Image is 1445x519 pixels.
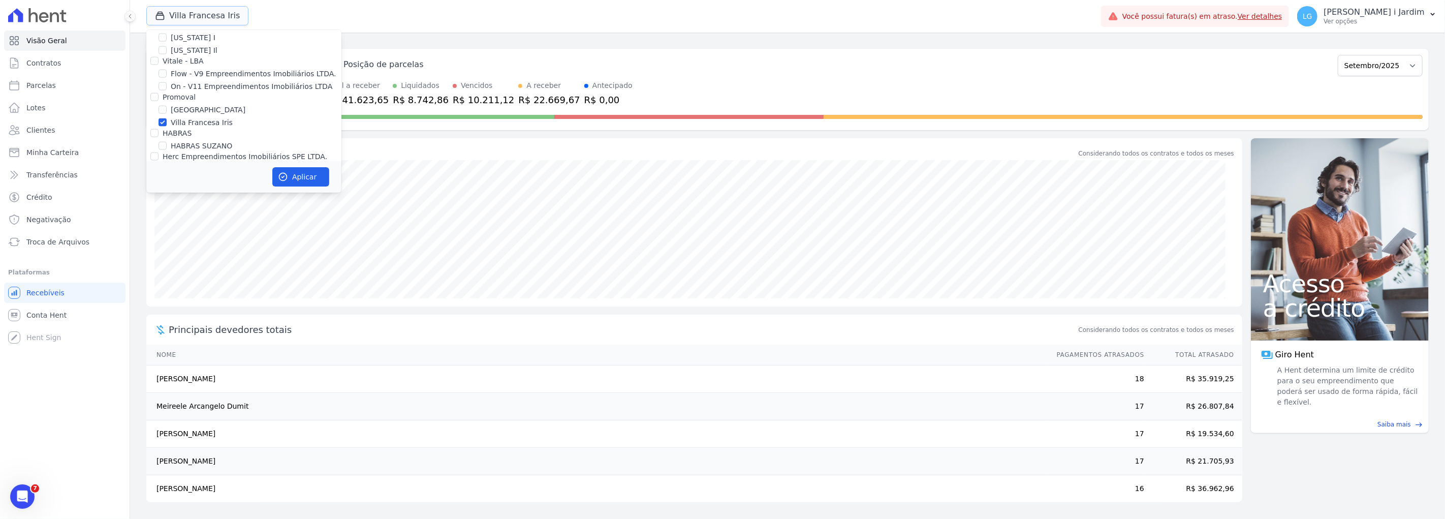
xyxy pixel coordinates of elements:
div: R$ 0,00 [584,93,633,107]
a: Minha Carteira [4,142,125,163]
label: Herc Empreendimentos Imobiliários SPE LTDA. [163,152,327,161]
div: Total a receber [327,80,389,91]
div: Considerando todos os contratos e todos os meses [1079,149,1234,158]
th: Pagamentos Atrasados [1047,345,1145,365]
div: Posição de parcelas [343,58,424,71]
a: Ver detalhes [1238,12,1282,20]
span: LG [1303,13,1312,20]
div: Saldo devedor total [169,146,1077,160]
span: 7 [31,484,39,493]
a: Contratos [4,53,125,73]
span: Transferências [26,170,78,180]
span: A Hent determina um limite de crédito para o seu empreendimento que poderá ser usado de forma ráp... [1275,365,1419,408]
div: R$ 22.669,67 [518,93,580,107]
span: Troca de Arquivos [26,237,89,247]
td: 17 [1047,393,1145,420]
p: Ver opções [1324,17,1425,25]
a: Parcelas [4,75,125,96]
span: Conta Hent [26,310,67,320]
a: Negativação [4,209,125,230]
span: a crédito [1263,296,1417,320]
span: Parcelas [26,80,56,90]
span: Visão Geral [26,36,67,46]
td: 17 [1047,448,1145,475]
td: [PERSON_NAME] [146,475,1047,503]
td: [PERSON_NAME] [146,365,1047,393]
label: Flow - V9 Empreendimentos Imobiliários LTDA. [171,69,336,79]
label: [GEOGRAPHIC_DATA] [171,105,245,115]
div: A receber [526,80,561,91]
div: R$ 8.742,86 [393,93,449,107]
div: Plataformas [8,266,121,279]
a: Clientes [4,120,125,140]
a: Troca de Arquivos [4,232,125,252]
div: Antecipado [592,80,633,91]
td: R$ 35.919,25 [1145,365,1242,393]
span: east [1415,421,1423,429]
a: Conta Hent [4,305,125,325]
td: Meireele Arcangelo Dumit [146,393,1047,420]
span: Principais devedores totais [169,323,1077,337]
div: R$ 41.623,65 [327,93,389,107]
div: Vencidos [461,80,492,91]
td: 17 [1047,420,1145,448]
td: R$ 21.705,93 [1145,448,1242,475]
td: [PERSON_NAME] [146,448,1047,475]
th: Total Atrasado [1145,345,1242,365]
label: [US_STATE] I [171,33,215,43]
p: [PERSON_NAME] i Jardim [1324,7,1425,17]
span: Crédito [26,192,52,202]
td: R$ 19.534,60 [1145,420,1242,448]
td: 18 [1047,365,1145,393]
label: On - V11 Empreendimentos Imobiliários LTDA [171,81,332,92]
span: Contratos [26,58,61,68]
a: Crédito [4,187,125,207]
th: Nome [146,345,1047,365]
span: Minha Carteira [26,147,79,158]
td: R$ 36.962,96 [1145,475,1242,503]
button: LG [PERSON_NAME] i Jardim Ver opções [1289,2,1445,30]
button: Aplicar [272,167,329,187]
td: 16 [1047,475,1145,503]
span: Considerando todos os contratos e todos os meses [1079,325,1234,334]
a: Transferências [4,165,125,185]
label: Promoval [163,93,196,101]
label: HABRAS [163,129,192,137]
span: Negativação [26,215,71,225]
td: R$ 26.807,84 [1145,393,1242,420]
span: Acesso [1263,271,1417,296]
span: Você possui fatura(s) em atraso. [1122,11,1282,22]
a: Saiba mais east [1257,420,1423,429]
span: Giro Hent [1275,349,1314,361]
label: Villa Francesa Iris [171,117,233,128]
span: Lotes [26,103,46,113]
a: Lotes [4,98,125,118]
div: R$ 10.211,12 [453,93,514,107]
div: Liquidados [401,80,439,91]
span: Saiba mais [1377,420,1411,429]
a: Recebíveis [4,283,125,303]
span: Clientes [26,125,55,135]
label: Vitale - LBA [163,57,204,65]
td: [PERSON_NAME] [146,420,1047,448]
span: Recebíveis [26,288,65,298]
label: HABRAS SUZANO [171,141,232,151]
iframe: Intercom live chat [10,484,35,509]
a: Visão Geral [4,30,125,51]
button: Villa Francesa Iris [146,6,248,25]
label: [US_STATE] Il [171,45,217,56]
